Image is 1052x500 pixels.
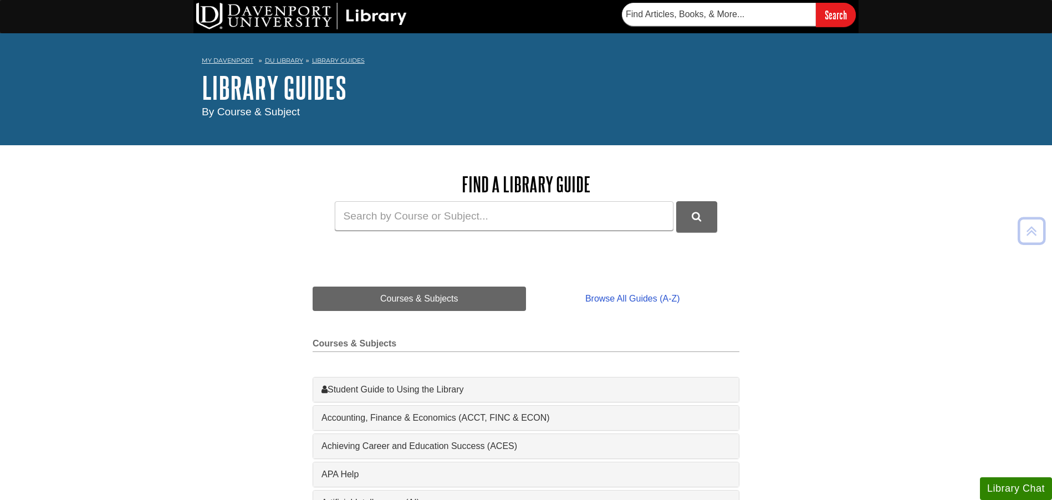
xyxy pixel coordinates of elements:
[265,57,303,64] a: DU Library
[321,440,731,453] a: Achieving Career and Education Success (ACES)
[202,53,850,71] nav: breadcrumb
[526,287,739,311] a: Browse All Guides (A-Z)
[313,339,739,352] h2: Courses & Subjects
[202,56,253,65] a: My Davenport
[692,212,701,222] i: Search Library Guides
[202,104,850,120] div: By Course & Subject
[622,3,856,27] form: Searches DU Library's articles, books, and more
[196,3,407,29] img: DU Library
[321,468,731,481] a: APA Help
[622,3,816,26] input: Find Articles, Books, & More...
[321,383,731,396] a: Student Guide to Using the Library
[312,57,365,64] a: Library Guides
[313,287,526,311] a: Courses & Subjects
[816,3,856,27] input: Search
[321,411,731,425] a: Accounting, Finance & Economics (ACCT, FINC & ECON)
[202,71,850,104] h1: Library Guides
[335,201,673,231] input: Search by Course or Subject...
[980,477,1052,500] button: Library Chat
[313,173,739,196] h2: Find a Library Guide
[1014,223,1049,238] a: Back to Top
